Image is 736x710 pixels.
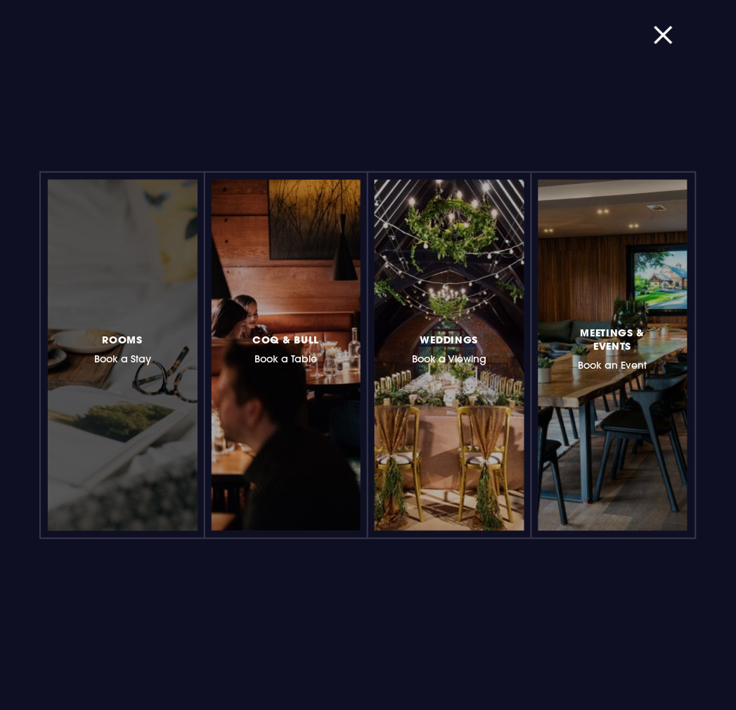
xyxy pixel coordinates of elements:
[538,180,688,531] a: Meetings & EventsBook an Event
[375,180,524,531] a: WeddingsBook a Viewing
[420,333,479,346] span: Weddings
[570,326,655,353] span: Meetings & Events
[570,324,655,372] h3: Book an Event
[94,331,151,365] h3: Book a Stay
[412,331,486,365] h3: Book a Viewing
[212,180,361,531] a: Coq & BullBook a Table
[252,331,319,365] h3: Book a Table
[48,180,198,531] a: RoomsBook a Stay
[103,333,143,346] span: Rooms
[252,333,319,346] span: Coq & Bull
